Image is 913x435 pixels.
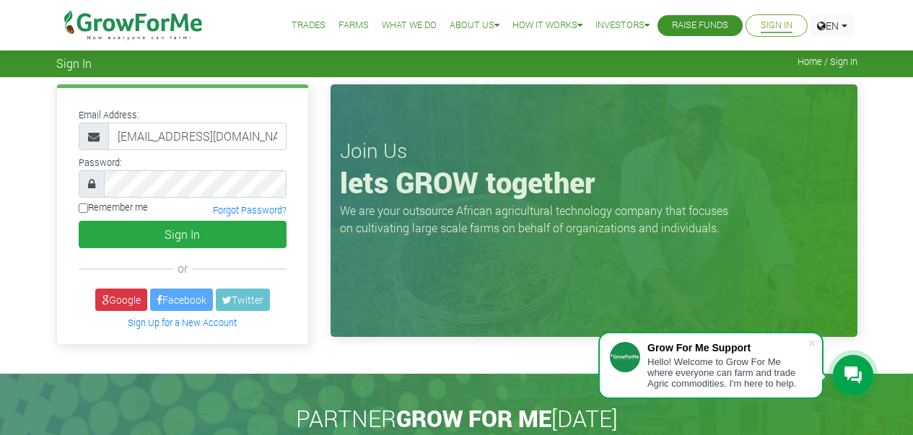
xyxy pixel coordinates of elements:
[79,203,88,213] input: Remember me
[79,221,287,248] button: Sign In
[672,18,728,33] a: Raise Funds
[382,18,437,33] a: What We Do
[128,317,237,328] a: Sign Up for a New Account
[450,18,499,33] a: About Us
[108,123,287,150] input: Email Address
[340,139,848,163] h3: Join Us
[213,204,287,216] a: Forgot Password?
[811,14,854,37] a: EN
[292,18,326,33] a: Trades
[595,18,650,33] a: Investors
[79,108,139,122] label: Email Address:
[647,356,808,389] div: Hello! Welcome to Grow For Me where everyone can farm and trade Agric commodities. I'm here to help.
[56,56,92,70] span: Sign In
[62,405,852,432] h2: PARTNER [DATE]
[647,342,808,353] div: Grow For Me Support
[79,201,148,214] label: Remember me
[798,56,857,67] span: Home / Sign In
[79,156,122,170] label: Password:
[512,18,582,33] a: How it Works
[95,289,147,311] a: Google
[396,403,551,434] span: GROW FOR ME
[79,260,287,277] div: or
[340,165,848,200] h1: lets GROW together
[761,18,792,33] a: Sign In
[338,18,369,33] a: Farms
[340,202,737,237] p: We are your outsource African agricultural technology company that focuses on cultivating large s...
